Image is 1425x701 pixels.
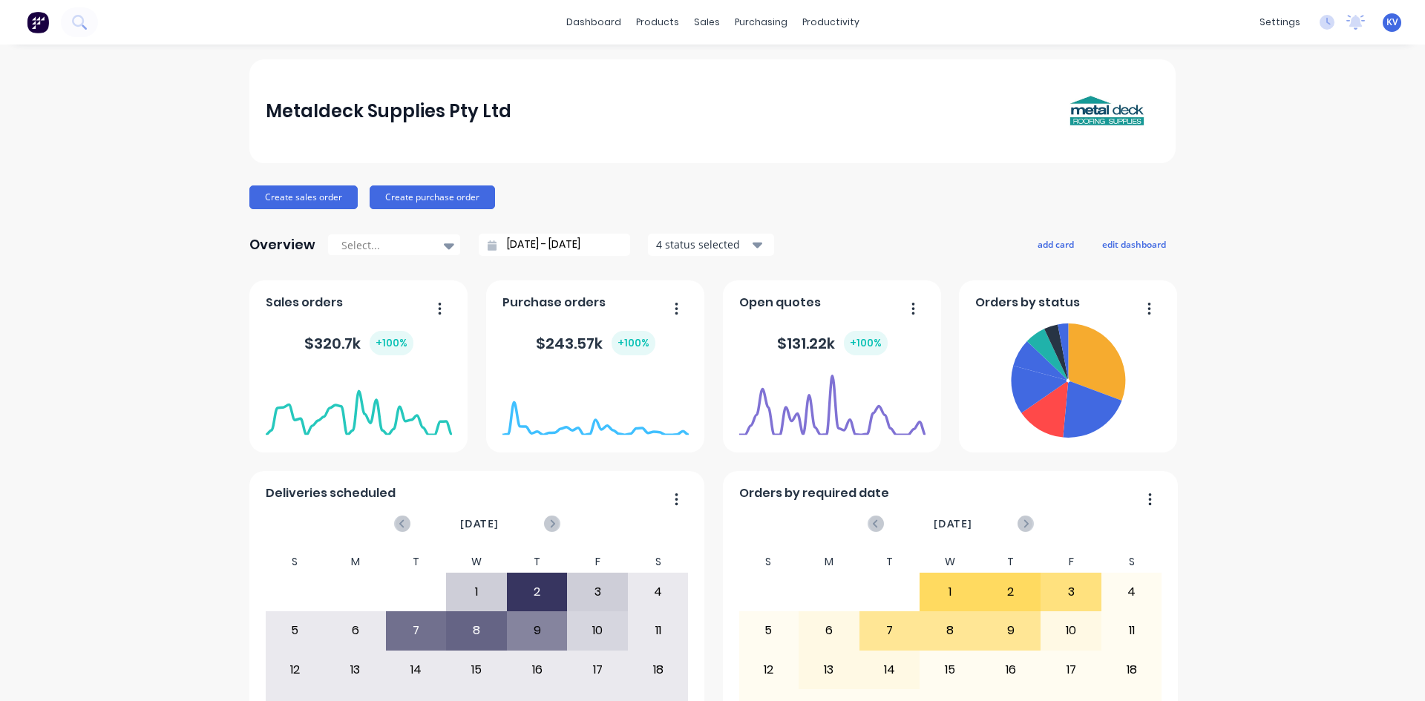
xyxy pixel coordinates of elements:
img: Factory [27,11,49,33]
div: 14 [387,651,446,688]
div: + 100 % [370,331,413,355]
div: S [628,551,689,573]
div: 12 [739,651,799,688]
div: 10 [1041,612,1101,649]
div: 5 [739,612,799,649]
span: Purchase orders [502,294,606,312]
div: T [507,551,568,573]
span: [DATE] [460,516,499,532]
div: $ 131.22k [777,331,888,355]
div: 12 [266,651,325,688]
div: sales [687,11,727,33]
div: M [799,551,859,573]
div: 9 [508,612,567,649]
div: 17 [1041,651,1101,688]
span: Deliveries scheduled [266,484,396,502]
div: 16 [508,651,567,688]
div: 15 [920,651,980,688]
div: 8 [447,612,506,649]
div: W [920,551,980,573]
div: + 100 % [844,331,888,355]
div: F [1041,551,1101,573]
a: dashboard [559,11,629,33]
div: + 100 % [612,331,655,355]
div: W [446,551,507,573]
div: purchasing [727,11,795,33]
div: M [325,551,386,573]
div: 4 [629,573,688,611]
button: Create sales order [249,185,358,209]
button: edit dashboard [1092,234,1176,254]
div: 1 [920,573,980,611]
span: Orders by status [975,294,1080,312]
div: 11 [629,612,688,649]
div: Overview [249,230,315,260]
span: KV [1386,16,1398,29]
div: settings [1252,11,1308,33]
span: Open quotes [739,294,821,312]
div: T [980,551,1041,573]
div: 8 [920,612,980,649]
div: productivity [795,11,867,33]
div: 4 [1102,573,1162,611]
div: $ 243.57k [536,331,655,355]
button: Create purchase order [370,185,495,209]
div: Metaldeck Supplies Pty Ltd [266,96,511,126]
div: 18 [629,651,688,688]
div: 13 [799,651,859,688]
div: $ 320.7k [304,331,413,355]
div: T [859,551,920,573]
div: F [567,551,628,573]
span: Sales orders [266,294,343,312]
div: 5 [266,612,325,649]
div: 7 [387,612,446,649]
div: products [629,11,687,33]
div: 15 [447,651,506,688]
div: 18 [1102,651,1162,688]
div: 11 [1102,612,1162,649]
div: 2 [508,573,567,611]
div: 7 [860,612,920,649]
div: 4 status selected [656,237,750,252]
div: S [265,551,326,573]
div: 6 [799,612,859,649]
div: 3 [568,573,627,611]
img: Metaldeck Supplies Pty Ltd [1055,85,1159,137]
div: 1 [447,573,506,611]
div: 10 [568,612,627,649]
div: 13 [326,651,385,688]
button: 4 status selected [648,234,774,256]
div: 17 [568,651,627,688]
div: S [738,551,799,573]
div: 9 [981,612,1041,649]
div: 16 [981,651,1041,688]
button: add card [1028,234,1084,254]
div: S [1101,551,1162,573]
span: [DATE] [934,516,972,532]
div: 3 [1041,573,1101,611]
div: 6 [326,612,385,649]
div: T [386,551,447,573]
div: 14 [860,651,920,688]
div: 2 [981,573,1041,611]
